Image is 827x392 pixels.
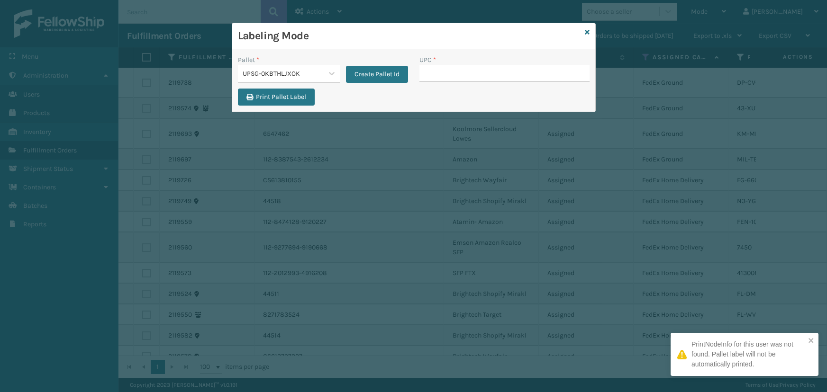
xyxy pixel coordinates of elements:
button: Create Pallet Id [346,66,408,83]
h3: Labeling Mode [238,29,581,43]
label: Pallet [238,55,259,65]
button: Print Pallet Label [238,89,315,106]
div: PrintNodeInfo for this user was not found. Pallet label will not be automatically printed. [691,339,805,369]
label: UPC [419,55,436,65]
button: close [808,337,815,346]
div: UPSG-0KBTHLJXOK [243,69,324,79]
